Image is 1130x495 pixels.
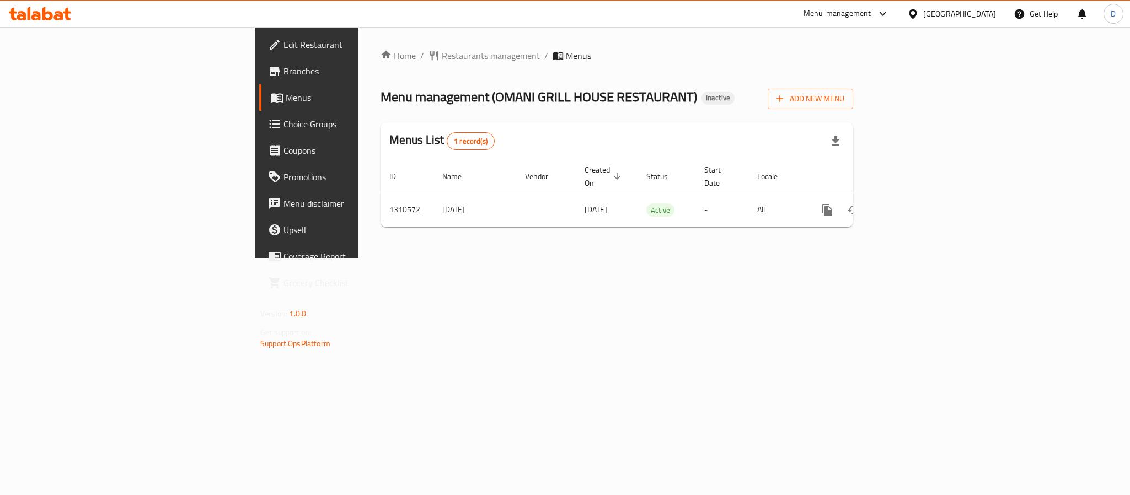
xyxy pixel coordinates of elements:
[381,84,697,109] span: Menu management ( OMANI GRILL HOUSE RESTAURANT )
[260,306,287,321] span: Version:
[283,170,435,184] span: Promotions
[381,160,929,227] table: enhanced table
[442,49,540,62] span: Restaurants management
[286,91,435,104] span: Menus
[283,64,435,78] span: Branches
[701,93,735,103] span: Inactive
[822,128,849,154] div: Export file
[757,170,792,183] span: Locale
[585,202,607,217] span: [DATE]
[259,58,443,84] a: Branches
[389,132,495,150] h2: Menus List
[544,49,548,62] li: /
[260,325,311,340] span: Get support on:
[259,137,443,164] a: Coupons
[585,163,624,190] span: Created On
[283,117,435,131] span: Choice Groups
[259,217,443,243] a: Upsell
[260,336,330,351] a: Support.OpsPlatform
[283,250,435,263] span: Coverage Report
[748,193,805,227] td: All
[776,92,844,106] span: Add New Menu
[433,193,516,227] td: [DATE]
[442,170,476,183] span: Name
[447,132,495,150] div: Total records count
[695,193,748,227] td: -
[283,38,435,51] span: Edit Restaurant
[283,276,435,289] span: Grocery Checklist
[646,204,674,217] span: Active
[701,92,735,105] div: Inactive
[381,49,853,62] nav: breadcrumb
[389,170,410,183] span: ID
[429,49,540,62] a: Restaurants management
[259,31,443,58] a: Edit Restaurant
[768,89,853,109] button: Add New Menu
[704,163,735,190] span: Start Date
[283,144,435,157] span: Coupons
[259,270,443,296] a: Grocery Checklist
[259,111,443,137] a: Choice Groups
[259,164,443,190] a: Promotions
[525,170,563,183] span: Vendor
[840,197,867,223] button: Change Status
[814,197,840,223] button: more
[259,84,443,111] a: Menus
[283,197,435,210] span: Menu disclaimer
[804,7,871,20] div: Menu-management
[447,136,494,147] span: 1 record(s)
[1111,8,1116,20] span: D
[923,8,996,20] div: [GEOGRAPHIC_DATA]
[259,190,443,217] a: Menu disclaimer
[566,49,591,62] span: Menus
[283,223,435,236] span: Upsell
[289,306,306,321] span: 1.0.0
[805,160,929,193] th: Actions
[646,170,682,183] span: Status
[259,243,443,270] a: Coverage Report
